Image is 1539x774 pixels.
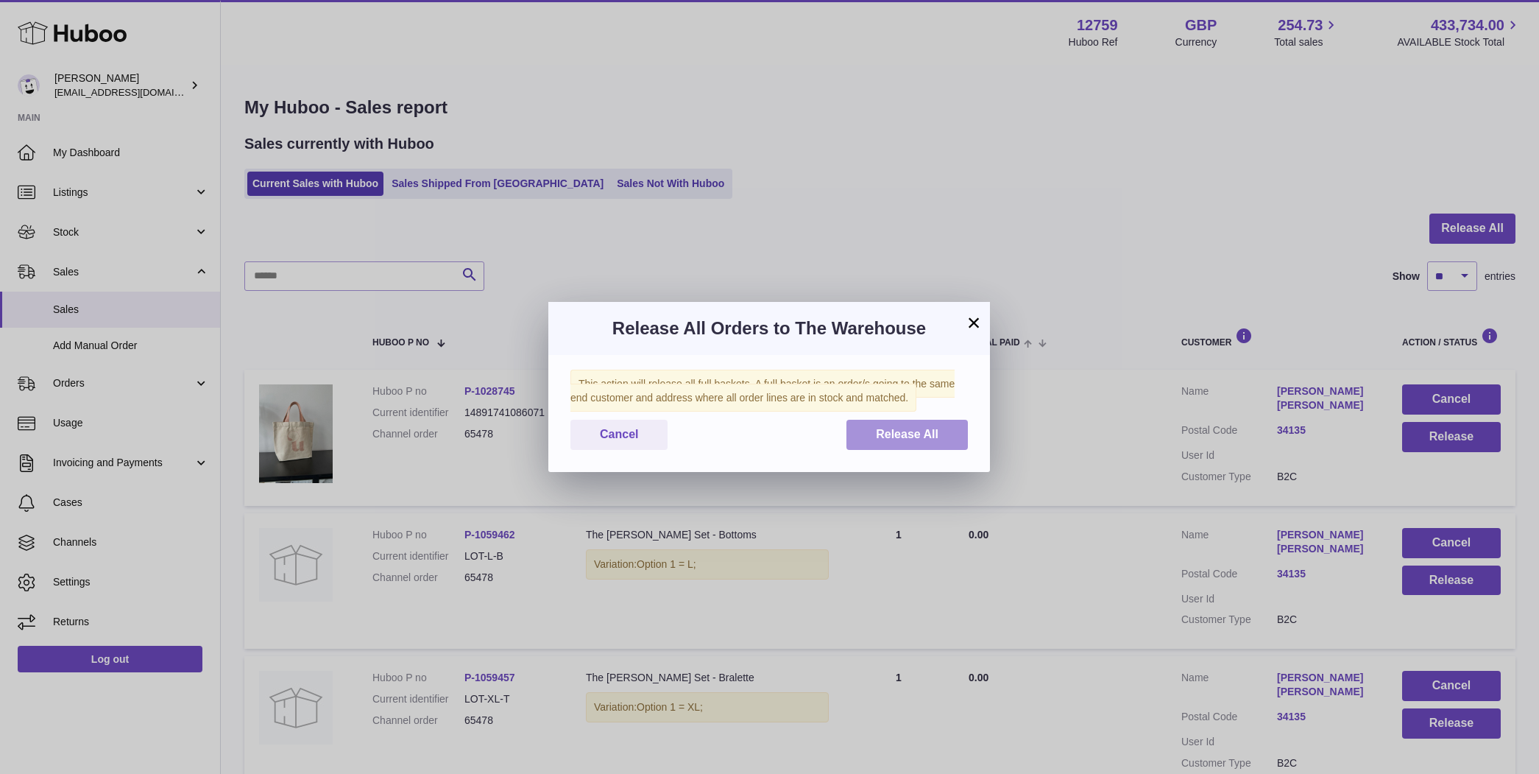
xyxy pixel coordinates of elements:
span: Cancel [600,428,638,440]
span: Release All [876,428,938,440]
button: Cancel [570,420,668,450]
span: This action will release all full baskets. A full basket is an order/s going to the same end cust... [570,370,955,412]
button: Release All [846,420,968,450]
h3: Release All Orders to The Warehouse [570,317,968,340]
button: × [965,314,983,331]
